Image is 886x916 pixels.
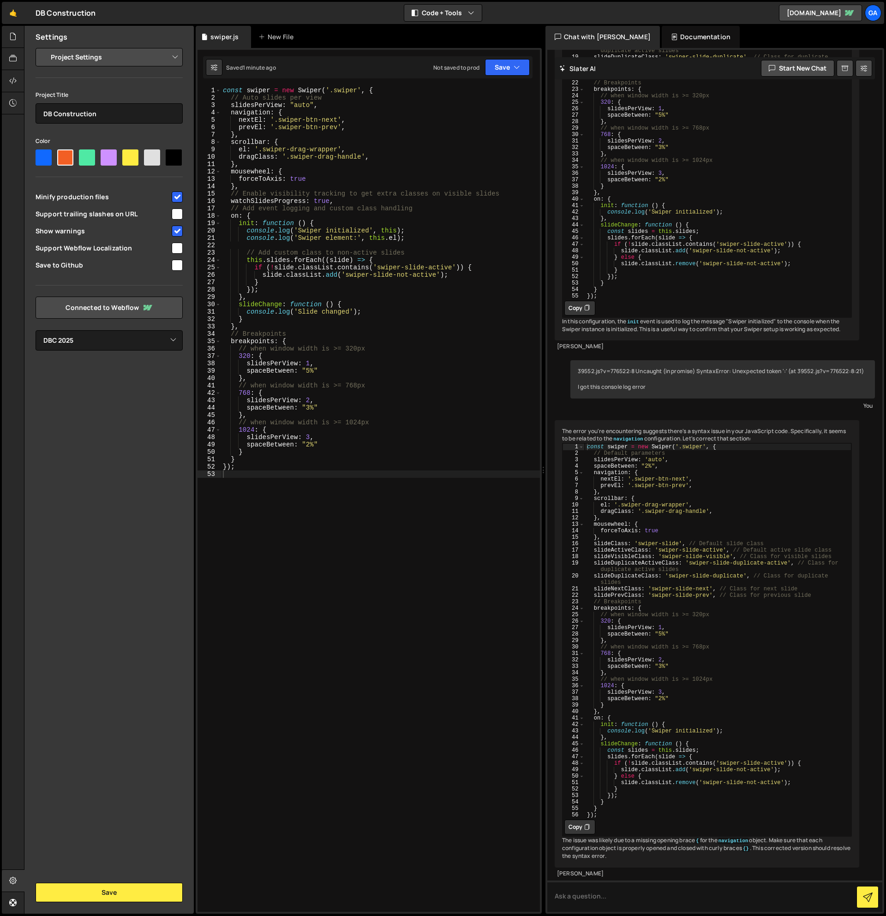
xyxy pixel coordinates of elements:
div: 37 [563,177,584,183]
div: 43 [198,397,221,404]
button: Start new chat [761,60,834,77]
div: 6 [198,124,221,131]
div: 33 [563,663,584,670]
a: [DOMAIN_NAME] [779,5,862,21]
div: 32 [563,144,584,151]
div: Ga [865,5,881,21]
div: 52 [563,274,584,280]
div: 26 [563,618,584,625]
div: 33 [563,151,584,157]
div: 29 [198,293,221,301]
div: 28 [198,286,221,293]
h2: Slater AI [559,64,596,73]
div: 1 minute ago [243,64,276,71]
div: 10 [563,502,584,508]
div: 35 [198,338,221,345]
div: 45 [198,411,221,419]
div: 18 [198,212,221,220]
div: 17 [563,547,584,553]
div: 23 [198,249,221,256]
div: DB Construction [36,7,96,18]
button: Copy [564,301,595,315]
div: 53 [198,470,221,478]
div: 2 [563,450,584,457]
div: 32 [198,315,221,323]
div: 47 [563,754,584,760]
div: 41 [198,382,221,389]
div: New File [258,32,297,42]
div: 31 [198,308,221,315]
div: 18 [563,553,584,560]
div: 50 [198,448,221,456]
div: 11 [198,161,221,168]
div: 44 [198,404,221,411]
div: 2 [198,94,221,101]
span: Show warnings [36,226,170,236]
a: 🤙 [2,2,24,24]
div: 38 [563,696,584,702]
span: Save to Github [36,261,170,270]
div: 42 [563,209,584,215]
div: 8 [198,138,221,146]
div: 55 [563,805,584,812]
div: 5 [563,470,584,476]
div: 30 [563,644,584,650]
div: 11 [563,508,584,515]
div: 39 [563,702,584,708]
div: 9 [198,146,221,153]
div: 21 [563,586,584,592]
div: 36 [563,170,584,177]
div: 24 [198,256,221,264]
div: 37 [198,352,221,360]
button: Code + Tools [404,5,482,21]
div: 24 [563,93,584,99]
div: [PERSON_NAME] [557,870,857,878]
label: Project Title [36,90,68,100]
code: {} [742,845,750,852]
div: 25 [198,264,221,271]
div: 7 [198,131,221,138]
div: 49 [563,254,584,261]
div: 55 [563,293,584,299]
div: 34 [563,670,584,676]
div: 37 [563,689,584,696]
div: 46 [563,747,584,754]
div: 51 [563,779,584,786]
div: 22 [563,592,584,599]
div: 15 [198,190,221,197]
div: 54 [563,286,584,293]
div: 1 [563,444,584,450]
div: 43 [563,728,584,734]
div: Documentation [662,26,740,48]
div: 13 [563,521,584,528]
div: 27 [198,279,221,286]
div: 16 [563,541,584,547]
div: 36 [198,345,221,352]
span: Support trailing slashes on URL [36,209,170,219]
div: swiper.js [210,32,239,42]
div: 28 [563,631,584,637]
div: 14 [563,528,584,534]
div: 47 [198,426,221,434]
div: 46 [198,419,221,426]
div: 50 [563,261,584,267]
div: 49 [198,441,221,448]
div: 34 [563,157,584,164]
div: 27 [563,112,584,119]
div: 48 [198,434,221,441]
div: 52 [198,463,221,470]
button: Save [485,59,530,76]
label: Color [36,137,50,146]
div: 22 [563,80,584,86]
div: The error you're encountering suggests there's a syntax issue in your JavaScript code. Specifical... [555,420,859,868]
div: 8 [563,489,584,495]
code: init [626,319,640,325]
div: 45 [563,741,584,747]
a: Connected to Webflow [36,297,183,319]
div: 20 [198,227,221,234]
div: 20 [563,573,584,586]
div: 52 [563,786,584,792]
div: 51 [563,267,584,274]
div: 39552.js?v=776522:8 Uncaught (in promise) SyntaxError: Unexpected token ':' (at 39552.js?v=776522... [570,360,875,398]
div: 12 [563,515,584,521]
